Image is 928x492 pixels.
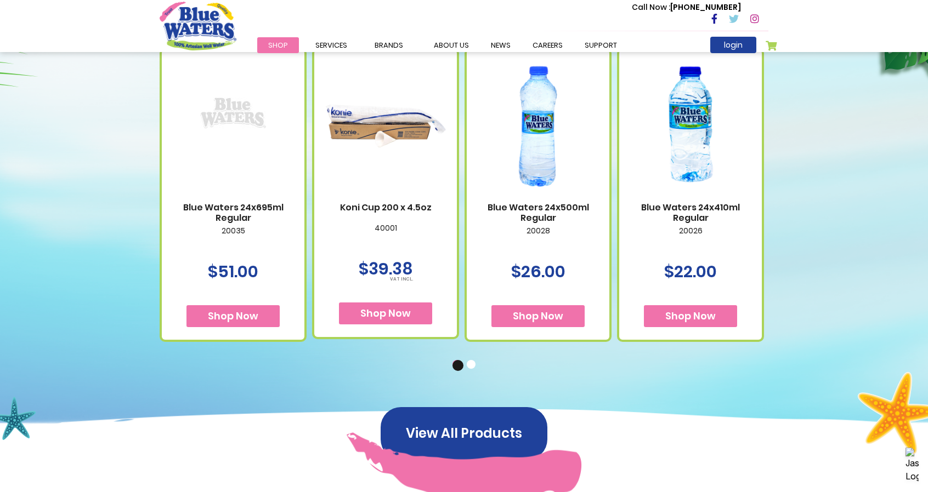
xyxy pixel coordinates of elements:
[381,426,547,439] a: View All Products
[467,360,478,371] button: 2 of 2
[423,37,480,53] a: about us
[173,226,293,249] p: 20035
[665,309,716,323] span: Shop Now
[208,309,258,323] span: Shop Now
[491,305,585,327] button: Shop Now
[186,305,280,327] button: Shop Now
[173,202,293,223] a: Blue Waters 24x695ml Regular
[208,260,258,283] span: $51.00
[632,2,741,13] p: [PHONE_NUMBER]
[630,202,751,223] a: Blue Waters 24x410ml Regular
[360,306,411,320] span: Shop Now
[710,37,756,53] a: login
[630,51,751,202] img: Blue Waters 24x410ml Regular
[452,360,463,371] button: 1 of 2
[268,40,288,50] span: Shop
[478,202,598,223] a: Blue Waters 24x500ml Regular
[359,257,413,281] span: $39.38
[664,260,717,283] span: $22.00
[630,226,751,249] p: 20026
[325,51,446,202] img: Koni Cup 200 x 4.5oz
[522,37,574,53] a: careers
[178,58,288,195] a: Blue Waters 24x695ml Regular
[574,37,628,53] a: support
[632,2,670,13] span: Call Now :
[478,226,598,249] p: 20028
[478,51,598,202] img: Blue Waters 24x500ml Regular
[325,202,446,213] a: Koni Cup 200 x 4.5oz
[325,224,446,247] p: 40001
[339,302,432,324] button: Shop Now
[381,407,547,460] button: View All Products
[315,40,347,50] span: Services
[644,305,737,327] button: Shop Now
[513,309,563,323] span: Shop Now
[178,58,288,168] img: Blue Waters 24x695ml Regular
[480,37,522,53] a: News
[375,40,403,50] span: Brands
[160,2,236,50] a: store logo
[511,260,565,283] span: $26.00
